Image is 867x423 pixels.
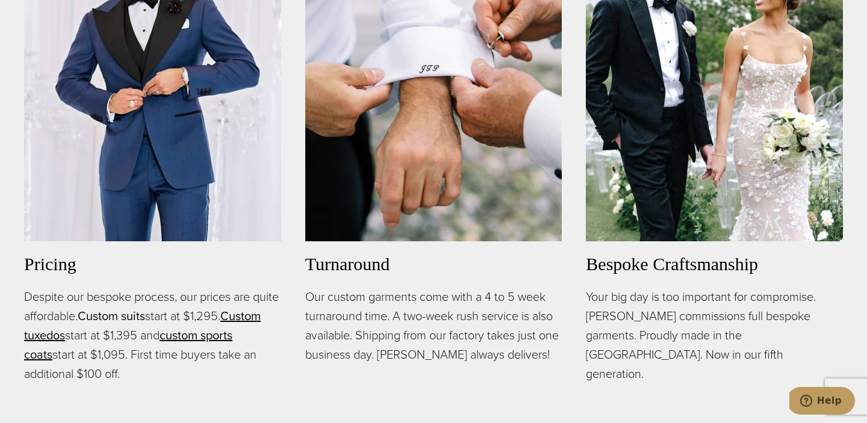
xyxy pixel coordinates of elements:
p: Your big day is too important for compromise. [PERSON_NAME] commissions full bespoke garments. Pr... [586,287,843,383]
h3: Turnaround [305,251,562,277]
a: Custom tuxedos [24,307,261,344]
iframe: Opens a widget where you can chat to one of our agents [789,387,855,417]
p: Despite our bespoke process, our prices are quite affordable. start at $1,295. start at $1,395 an... [24,287,281,383]
p: Our custom garments come with a 4 to 5 week turnaround time. A two-week rush service is also avai... [305,287,562,364]
h3: Bespoke Craftsmanship [586,251,843,277]
a: Custom suits [78,307,145,325]
a: custom sports coats [24,326,232,363]
h3: Pricing [24,251,281,277]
